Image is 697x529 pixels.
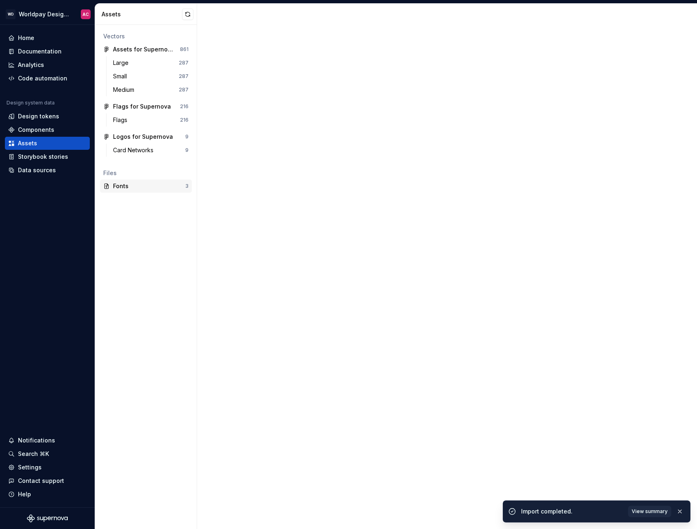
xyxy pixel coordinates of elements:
[100,100,192,113] a: Flags for Supernova216
[6,9,16,19] div: WD
[18,490,31,498] div: Help
[27,514,68,522] svg: Supernova Logo
[185,183,189,189] div: 3
[5,123,90,136] a: Components
[2,5,93,23] button: WDWorldpay Design SystemAC
[5,488,90,501] button: Help
[5,31,90,44] a: Home
[5,164,90,177] a: Data sources
[5,45,90,58] a: Documentation
[18,126,54,134] div: Components
[18,153,68,161] div: Storybook stories
[5,137,90,150] a: Assets
[5,150,90,163] a: Storybook stories
[18,47,62,56] div: Documentation
[103,169,189,177] div: Files
[7,100,55,106] div: Design system data
[103,32,189,40] div: Vectors
[110,113,192,127] a: Flags216
[113,72,130,80] div: Small
[113,102,171,111] div: Flags for Supernova
[5,110,90,123] a: Design tokens
[18,166,56,174] div: Data sources
[18,450,49,458] div: Search ⌘K
[110,144,192,157] a: Card Networks9
[18,477,64,485] div: Contact support
[18,74,67,82] div: Code automation
[113,45,174,53] div: Assets for Supernova
[100,180,192,193] a: Fonts3
[18,112,59,120] div: Design tokens
[82,11,89,18] div: AC
[110,70,192,83] a: Small287
[18,436,55,445] div: Notifications
[113,59,132,67] div: Large
[179,60,189,66] div: 287
[180,117,189,123] div: 216
[521,507,623,516] div: Import completed.
[100,130,192,143] a: Logos for Supernova9
[5,447,90,460] button: Search ⌘K
[113,116,131,124] div: Flags
[100,43,192,56] a: Assets for Supernova861
[113,146,157,154] div: Card Networks
[179,73,189,80] div: 287
[18,34,34,42] div: Home
[179,87,189,93] div: 287
[110,56,192,69] a: Large287
[632,508,668,515] span: View summary
[113,86,138,94] div: Medium
[5,461,90,474] a: Settings
[5,58,90,71] a: Analytics
[113,133,173,141] div: Logos for Supernova
[110,83,192,96] a: Medium287
[5,434,90,447] button: Notifications
[180,46,189,53] div: 861
[185,147,189,153] div: 9
[19,10,71,18] div: Worldpay Design System
[5,72,90,85] a: Code automation
[18,139,37,147] div: Assets
[5,474,90,487] button: Contact support
[185,133,189,140] div: 9
[18,463,42,471] div: Settings
[18,61,44,69] div: Analytics
[180,103,189,110] div: 216
[628,506,671,517] button: View summary
[113,182,185,190] div: Fonts
[102,10,182,18] div: Assets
